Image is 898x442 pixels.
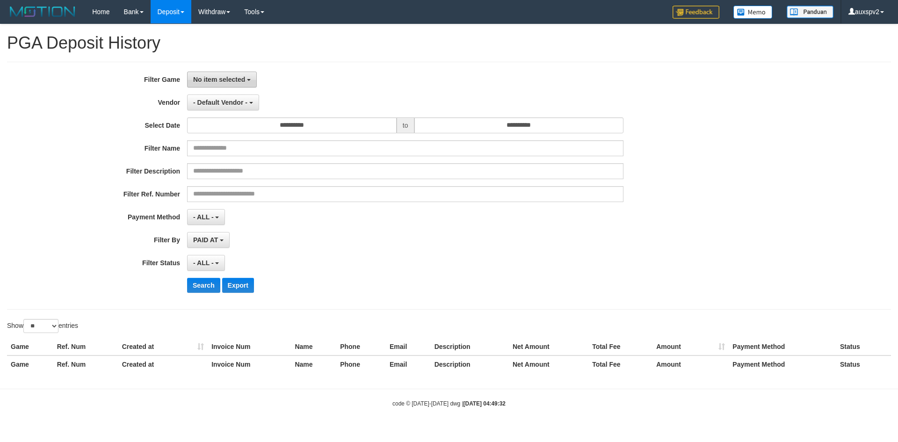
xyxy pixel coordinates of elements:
th: Net Amount [509,355,588,373]
th: Payment Method [729,338,836,355]
th: Payment Method [729,355,836,373]
th: Amount [652,338,729,355]
th: Ref. Num [53,355,118,373]
img: Button%20Memo.svg [733,6,773,19]
th: Invoice Num [208,355,291,373]
th: Status [836,355,891,373]
button: - Default Vendor - [187,94,259,110]
th: Created at [118,355,208,373]
th: Phone [336,355,386,373]
button: - ALL - [187,255,225,271]
img: panduan.png [787,6,833,18]
th: Ref. Num [53,338,118,355]
span: to [397,117,414,133]
button: No item selected [187,72,257,87]
th: Created at [118,338,208,355]
span: No item selected [193,76,245,83]
th: Email [386,338,431,355]
small: code © [DATE]-[DATE] dwg | [392,400,506,407]
button: Search [187,278,220,293]
th: Invoice Num [208,338,291,355]
th: Total Fee [588,355,652,373]
button: Export [222,278,254,293]
button: PAID AT [187,232,230,248]
button: - ALL - [187,209,225,225]
span: - ALL - [193,213,214,221]
th: Email [386,355,431,373]
img: MOTION_logo.png [7,5,78,19]
label: Show entries [7,319,78,333]
th: Amount [652,355,729,373]
th: Net Amount [509,338,588,355]
th: Total Fee [588,338,652,355]
span: - ALL - [193,259,214,267]
img: Feedback.jpg [673,6,719,19]
strong: [DATE] 04:49:32 [463,400,506,407]
th: Name [291,338,336,355]
th: Game [7,338,53,355]
th: Game [7,355,53,373]
th: Status [836,338,891,355]
th: Phone [336,338,386,355]
h1: PGA Deposit History [7,34,891,52]
th: Description [431,355,509,373]
span: - Default Vendor - [193,99,247,106]
th: Description [431,338,509,355]
select: Showentries [23,319,58,333]
span: PAID AT [193,236,218,244]
th: Name [291,355,336,373]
